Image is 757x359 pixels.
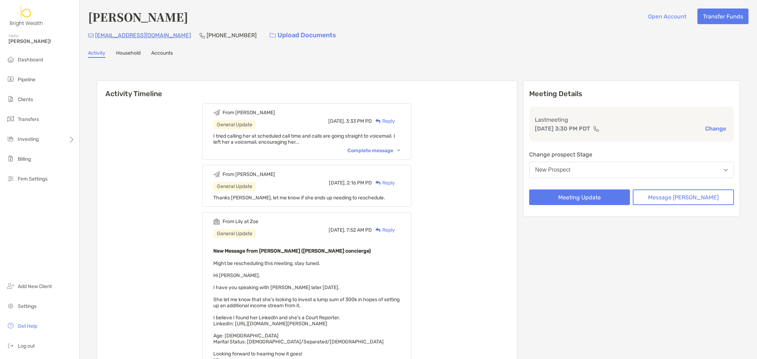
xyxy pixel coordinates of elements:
[6,321,15,330] img: get-help icon
[6,174,15,183] img: firm-settings icon
[213,109,220,116] img: Event icon
[372,179,395,187] div: Reply
[6,115,15,123] img: transfers icon
[346,118,372,124] span: 3:33 PM PD
[213,182,256,191] div: General Update
[151,50,173,58] a: Accounts
[642,9,692,24] button: Open Account
[6,154,15,163] img: billing icon
[18,136,39,142] span: Investing
[207,31,257,40] p: [PHONE_NUMBER]
[6,341,15,350] img: logout icon
[213,229,256,238] div: General Update
[529,89,734,98] p: Meeting Details
[18,343,35,349] span: Log out
[375,119,381,123] img: Reply icon
[372,117,395,125] div: Reply
[535,124,590,133] p: [DATE] 3:30 PM PDT
[18,176,48,182] span: Firm Settings
[18,323,37,329] span: Get Help
[213,195,385,201] span: Thanks [PERSON_NAME], let me know if she ends up needing to reschedule.
[529,150,734,159] p: Change prospect Stage
[529,189,630,205] button: Meeting Update
[9,3,45,28] img: Zoe Logo
[18,77,35,83] span: Pipeline
[213,133,395,145] span: I tried calling her at scheduled call time and calls are going straight to voicemail. I left her ...
[593,126,599,132] img: communication type
[265,28,341,43] a: Upload Documents
[116,50,141,58] a: Household
[95,31,191,40] p: [EMAIL_ADDRESS][DOMAIN_NAME]
[6,75,15,83] img: pipeline icon
[97,81,517,98] h6: Activity Timeline
[372,226,395,234] div: Reply
[703,125,728,132] button: Change
[724,169,728,171] img: Open dropdown arrow
[397,149,400,151] img: Chevron icon
[213,218,220,225] img: Event icon
[329,180,346,186] span: [DATE],
[6,95,15,103] img: clients icon
[347,148,400,154] div: Complete message
[18,156,31,162] span: Billing
[18,283,52,289] span: Add New Client
[18,116,39,122] span: Transfers
[535,115,728,124] p: Last meeting
[6,282,15,290] img: add_new_client icon
[633,189,734,205] button: Message [PERSON_NAME]
[223,110,275,116] div: From [PERSON_NAME]
[697,9,748,24] button: Transfer Funds
[18,96,33,103] span: Clients
[328,118,345,124] span: [DATE],
[213,248,371,254] b: New Message from [PERSON_NAME] ([PERSON_NAME] concierge)
[88,50,105,58] a: Activity
[347,180,372,186] span: 2:16 PM PD
[88,33,94,38] img: Email Icon
[213,171,220,178] img: Event icon
[213,120,256,129] div: General Update
[375,228,381,232] img: Reply icon
[223,219,258,225] div: From Lily at Zoe
[6,55,15,63] img: dashboard icon
[88,9,188,25] h4: [PERSON_NAME]
[346,227,372,233] span: 7:52 AM PD
[223,171,275,177] div: From [PERSON_NAME]
[6,134,15,143] img: investing icon
[6,302,15,310] img: settings icon
[18,303,37,309] span: Settings
[529,162,734,178] button: New Prospect
[270,33,276,38] img: button icon
[375,181,381,185] img: Reply icon
[9,38,75,44] span: [PERSON_NAME]!
[535,167,571,173] div: New Prospect
[199,33,205,38] img: Phone Icon
[329,227,345,233] span: [DATE],
[18,57,43,63] span: Dashboard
